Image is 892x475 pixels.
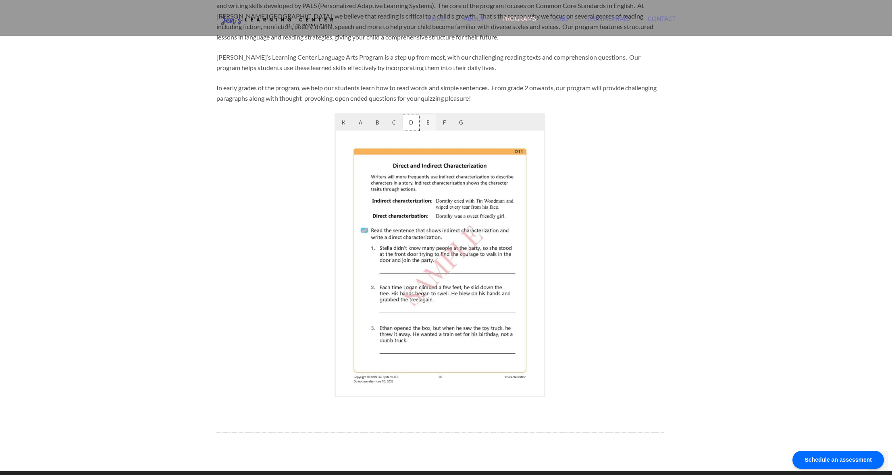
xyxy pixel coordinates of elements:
a: Programs [502,15,536,32]
a: Home [427,15,446,32]
span: G [453,114,469,131]
span: A [353,114,368,131]
a: Jobs [554,15,569,32]
a: About [464,15,484,32]
img: Jen's Learning Center Logo Transparent [216,9,337,33]
span: D [403,114,419,131]
p: In early grades of the program, we help our students learn how to read words and simple sentences... [216,83,664,104]
span: F [437,114,452,131]
span: E [420,114,436,131]
span: K [336,114,351,131]
p: [PERSON_NAME]’s Learning Center Language Arts Program is a step up from most, with our challengin... [216,52,664,73]
span: C [386,114,402,131]
div: Schedule an assessment [792,451,884,469]
a: Testimonials [586,15,630,32]
a: Contact [648,15,676,32]
span: B [370,114,385,131]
